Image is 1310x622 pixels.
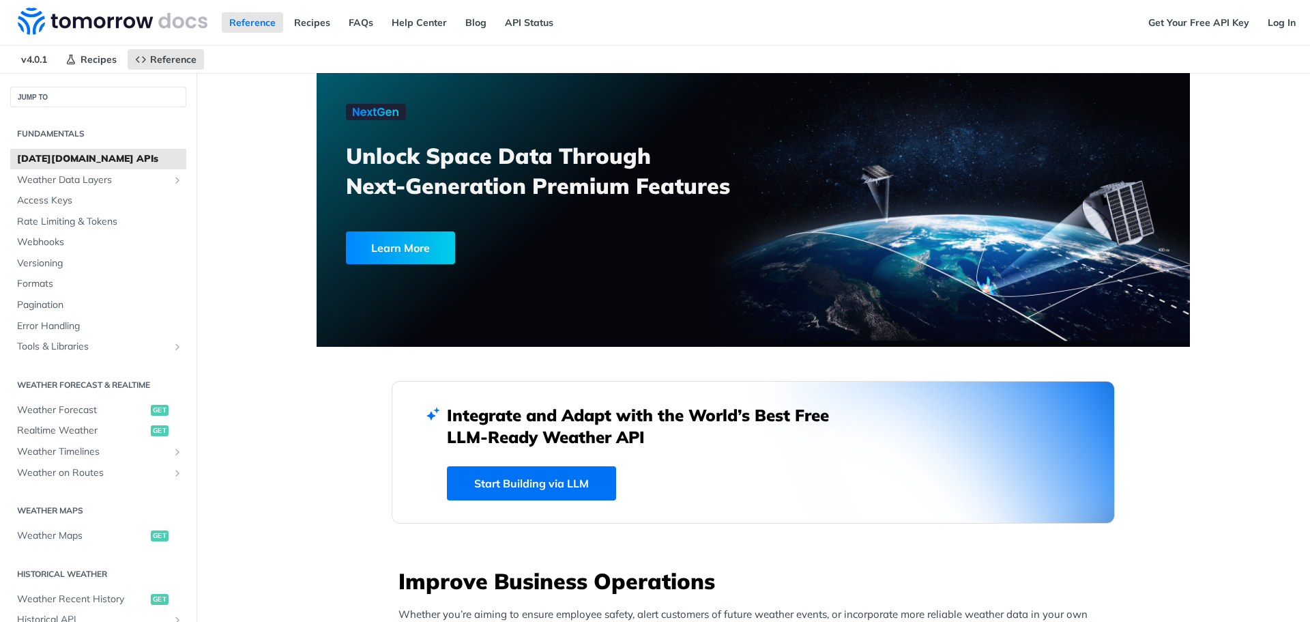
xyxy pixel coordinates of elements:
span: Pagination [17,298,183,312]
img: NextGen [346,104,406,120]
a: Log In [1260,12,1303,33]
a: Error Handling [10,316,186,337]
span: [DATE][DOMAIN_NAME] APIs [17,152,183,166]
a: Pagination [10,295,186,315]
span: Weather Maps [17,529,147,543]
a: Get Your Free API Key [1141,12,1257,33]
button: Show subpages for Weather Timelines [172,447,183,457]
span: Weather Data Layers [17,173,169,187]
span: Weather Timelines [17,445,169,459]
span: Rate Limiting & Tokens [17,215,183,229]
a: Recipes [287,12,338,33]
a: API Status [497,12,561,33]
a: Recipes [58,49,124,70]
a: FAQs [341,12,381,33]
button: Show subpages for Weather on Routes [172,468,183,479]
span: Weather on Routes [17,466,169,480]
a: Webhooks [10,232,186,253]
a: Learn More [346,231,684,264]
span: Reference [150,53,196,66]
span: Webhooks [17,236,183,249]
button: Show subpages for Weather Data Layers [172,175,183,186]
h3: Unlock Space Data Through Next-Generation Premium Features [346,141,768,201]
div: Learn More [346,231,455,264]
span: Weather Forecast [17,404,147,417]
a: Reference [222,12,283,33]
span: Recipes [81,53,117,66]
a: Weather Mapsget [10,526,186,546]
span: v4.0.1 [14,49,55,70]
h2: Integrate and Adapt with the World’s Best Free LLM-Ready Weather API [447,404,849,448]
a: Weather Data LayersShow subpages for Weather Data Layers [10,170,186,190]
a: Tools & LibrariesShow subpages for Tools & Libraries [10,337,186,357]
h2: Weather Maps [10,505,186,517]
button: Show subpages for Tools & Libraries [172,341,183,352]
button: JUMP TO [10,87,186,107]
a: Weather Forecastget [10,400,186,421]
span: get [151,405,169,416]
span: Access Keys [17,194,183,208]
span: Weather Recent History [17,593,147,606]
a: Weather Recent Historyget [10,589,186,610]
span: get [151,425,169,436]
a: Access Keys [10,190,186,211]
a: Formats [10,274,186,294]
h3: Improve Business Operations [398,566,1115,596]
a: Blog [458,12,494,33]
a: Weather TimelinesShow subpages for Weather Timelines [10,442,186,462]
span: Versioning [17,257,183,270]
h2: Fundamentals [10,128,186,140]
span: get [151,531,169,541]
a: Rate Limiting & Tokens [10,212,186,232]
span: Tools & Libraries [17,340,169,354]
a: Start Building via LLM [447,466,616,500]
span: Realtime Weather [17,424,147,438]
a: Reference [128,49,204,70]
h2: Weather Forecast & realtime [10,379,186,391]
img: Tomorrow.io Weather API Docs [18,8,207,35]
span: get [151,594,169,605]
h2: Historical Weather [10,568,186,580]
a: [DATE][DOMAIN_NAME] APIs [10,149,186,169]
a: Weather on RoutesShow subpages for Weather on Routes [10,463,186,483]
span: Formats [17,277,183,291]
a: Realtime Weatherget [10,421,186,441]
a: Versioning [10,253,186,274]
a: Help Center [384,12,454,33]
span: Error Handling [17,320,183,333]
